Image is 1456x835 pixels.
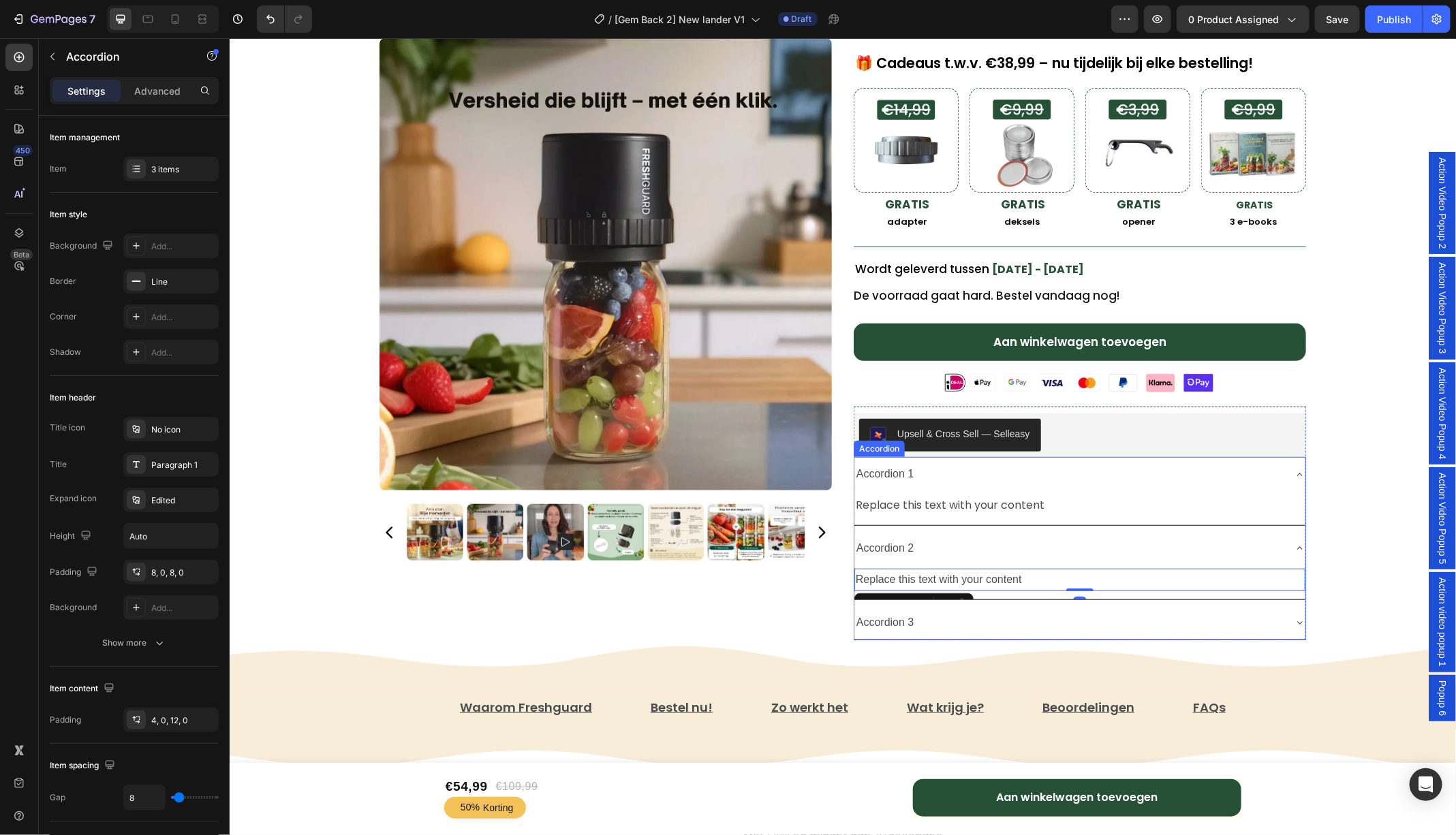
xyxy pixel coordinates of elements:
a: Beoordelingen [813,661,905,678]
div: Background [50,237,116,255]
div: Border [50,275,76,287]
div: Height [50,527,94,546]
div: Accordion [627,405,672,417]
div: Gap [50,791,65,804]
div: Padding [50,714,81,726]
img: gempages_555404258220967101-aa977572-9575-43ec-82cd-4c53fcf3f88b.png [740,50,845,155]
div: Upsell & Cross Sell — Selleasy [668,389,801,403]
div: Item [50,163,67,175]
div: Replace this text with your content [625,456,1076,479]
span: Action video popup 1 [1206,539,1220,629]
div: Add... [151,347,215,359]
div: Padding [50,563,100,582]
a: Wat krijg je? [677,661,754,678]
a: Zo werkt het [542,661,619,678]
button: Upsell & Cross Sell — Selleasy [630,381,811,413]
img: gempages_555404258220967101-16690dc5-faee-4a18-8cbc-8edd1fa23cea.jpg [714,333,987,356]
div: Add... [151,240,215,253]
div: Rich Text Editor. Editing area: main [625,424,687,448]
span: / [609,12,613,27]
div: 450 [13,145,33,156]
div: Show more [103,636,166,650]
span: Wordt geleverd tussen [625,223,760,239]
button: Publish [1365,5,1423,33]
div: Item content [50,680,117,698]
div: €109,99 [265,740,310,757]
img: CJGWisGV0oADEAE=.png [640,389,657,405]
img: gempages_555404258220967101-a6239571-87ee-403a-9532-edd4a8ccc63d.png [972,50,1076,155]
span: Draft [792,13,812,25]
span: opener [893,177,927,190]
div: Line [151,276,215,288]
div: Expand icon [50,492,97,505]
span: 3 e-books [1001,177,1048,190]
u: Bestel nu! [421,661,483,678]
p: Advanced [134,84,181,98]
span: Action Video Popup 3 [1206,224,1220,315]
div: Title [50,458,67,471]
div: 0 [843,558,857,569]
a: FAQs [963,661,996,678]
img: gempages_555404258220967101-1f6701bc-2f32-4c02-be37-94f749f65f9d.png [624,50,729,155]
button: Carousel Back Arrow [152,486,168,503]
button: Aan winkelwagen toevoegen [683,741,1012,778]
span: adapter [658,177,698,190]
p: 🎁 Cadeaus t.w.v. €38,99 – nu tijdelijk bij elke bestelling! [625,12,1075,38]
div: €54,99 [215,739,260,759]
div: Publish [1377,12,1411,27]
span: Action Video Popup 5 [1206,435,1220,526]
p: Accordion 3 [627,575,685,595]
div: Item header [50,392,96,404]
p: Settings [67,84,106,98]
div: Item style [50,208,87,221]
div: Paragraph 1 [151,459,215,471]
button: Save [1315,5,1360,33]
p: GRATIS [857,159,959,174]
u: Waarom Freshguard [230,661,362,678]
input: Auto [124,524,218,548]
span: [Gem Back 2] New lander V1 [615,12,745,27]
div: 4, 0, 12, 0 [151,714,215,727]
button: 7 [5,5,102,33]
div: Shadow [50,346,81,358]
div: Rich Text Editor. Editing area: main [625,499,687,522]
button: 0 product assigned [1177,5,1310,33]
p: GRATIS [625,159,728,174]
div: Corner [50,311,77,323]
div: 8, 0, 8, 0 [151,567,215,579]
span: GRATIS [1007,160,1044,174]
div: Replace this text with your content [625,531,1076,553]
div: Item spacing [50,757,118,775]
div: 50% [230,761,251,776]
img: gempages_555404258220967101-aa124997-b82e-41cb-9a8d-2b0e111e7040.png [856,50,961,155]
input: Auto [124,785,165,810]
div: Aan winkelwagen toevoegen [766,751,928,768]
span: 0 product assigned [1188,12,1279,27]
div: Edited [151,494,215,507]
iframe: Design area [230,38,1456,835]
div: Item management [50,131,120,144]
div: Aan winkelwagen toevoegen [764,296,937,313]
div: No icon [151,424,215,436]
div: Beta [10,249,33,260]
div: Open Intercom Messenger [1410,768,1442,801]
span: [DATE] - [DATE] [762,223,854,239]
p: 7 [89,11,95,27]
div: 3 items [151,163,215,176]
span: Save [1327,14,1349,25]
span: Action Video Popup 4 [1206,330,1220,421]
div: Title icon [50,422,85,434]
div: Add... [151,602,215,614]
div: Text Block [642,560,688,572]
p: Accordion 2 [627,501,685,520]
div: Korting [251,761,285,778]
span: Action Video Popup 2 [1206,119,1220,210]
p: Accordion [66,48,182,65]
p: Accordion 1 [627,426,685,446]
div: Add... [151,311,215,324]
div: Undo/Redo [257,5,312,33]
